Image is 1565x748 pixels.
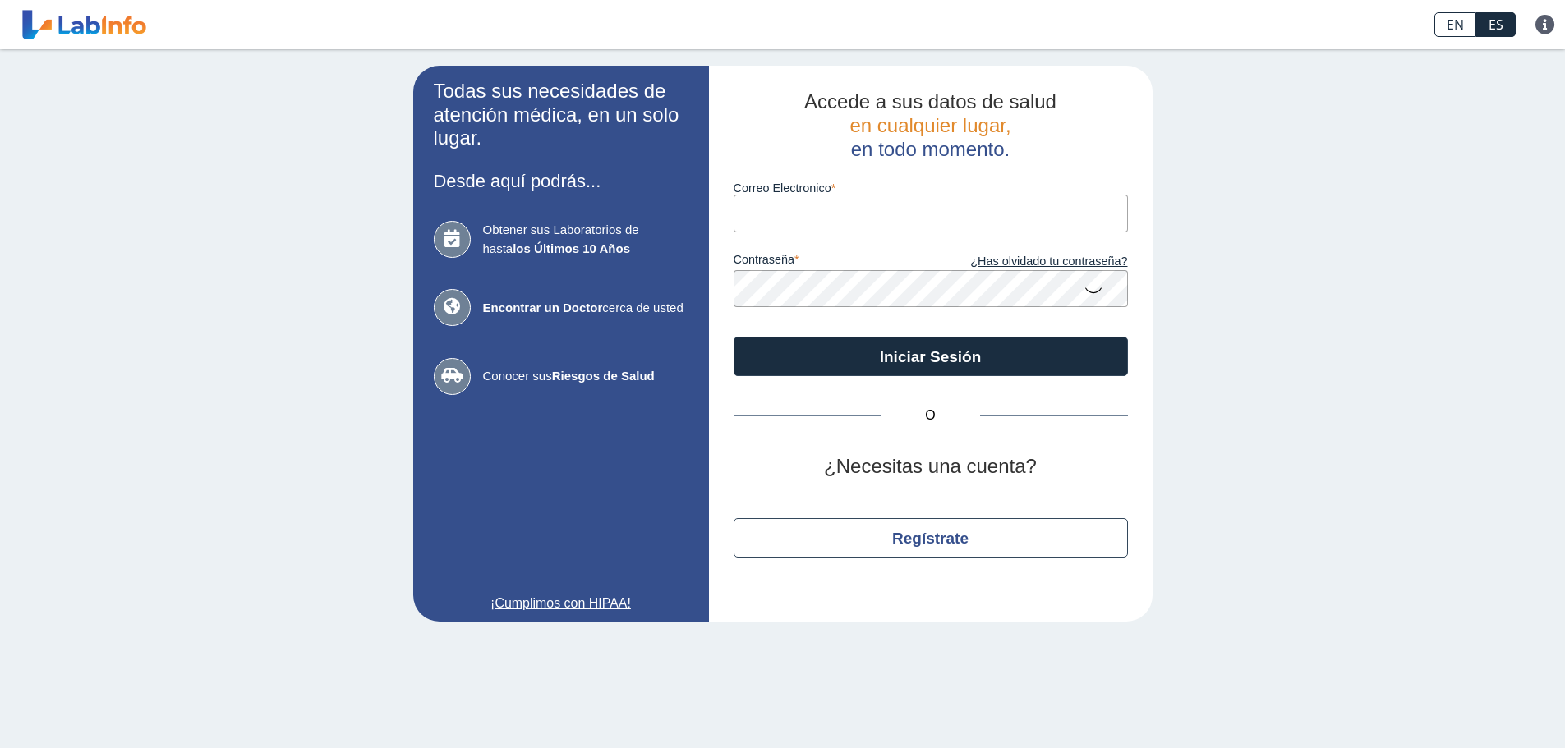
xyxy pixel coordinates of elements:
span: cerca de usted [483,299,688,318]
a: ¡Cumplimos con HIPAA! [434,594,688,613]
button: Regístrate [734,518,1128,558]
span: en cualquier lugar, [849,114,1010,136]
b: Riesgos de Salud [552,369,655,383]
span: Obtener sus Laboratorios de hasta [483,221,688,258]
a: EN [1434,12,1476,37]
a: ES [1476,12,1516,37]
b: Encontrar un Doctor [483,301,603,314]
label: Correo Electronico [734,181,1128,195]
button: Iniciar Sesión [734,337,1128,376]
span: O [881,406,980,425]
span: Accede a sus datos de salud [804,90,1056,112]
span: en todo momento. [851,138,1010,160]
b: los Últimos 10 Años [513,241,630,255]
h3: Desde aquí podrás... [434,171,688,191]
h2: Todas sus necesidades de atención médica, en un solo lugar. [434,80,688,150]
span: Conocer sus [483,367,688,386]
h2: ¿Necesitas una cuenta? [734,455,1128,479]
a: ¿Has olvidado tu contraseña? [931,253,1128,271]
label: contraseña [734,253,931,271]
